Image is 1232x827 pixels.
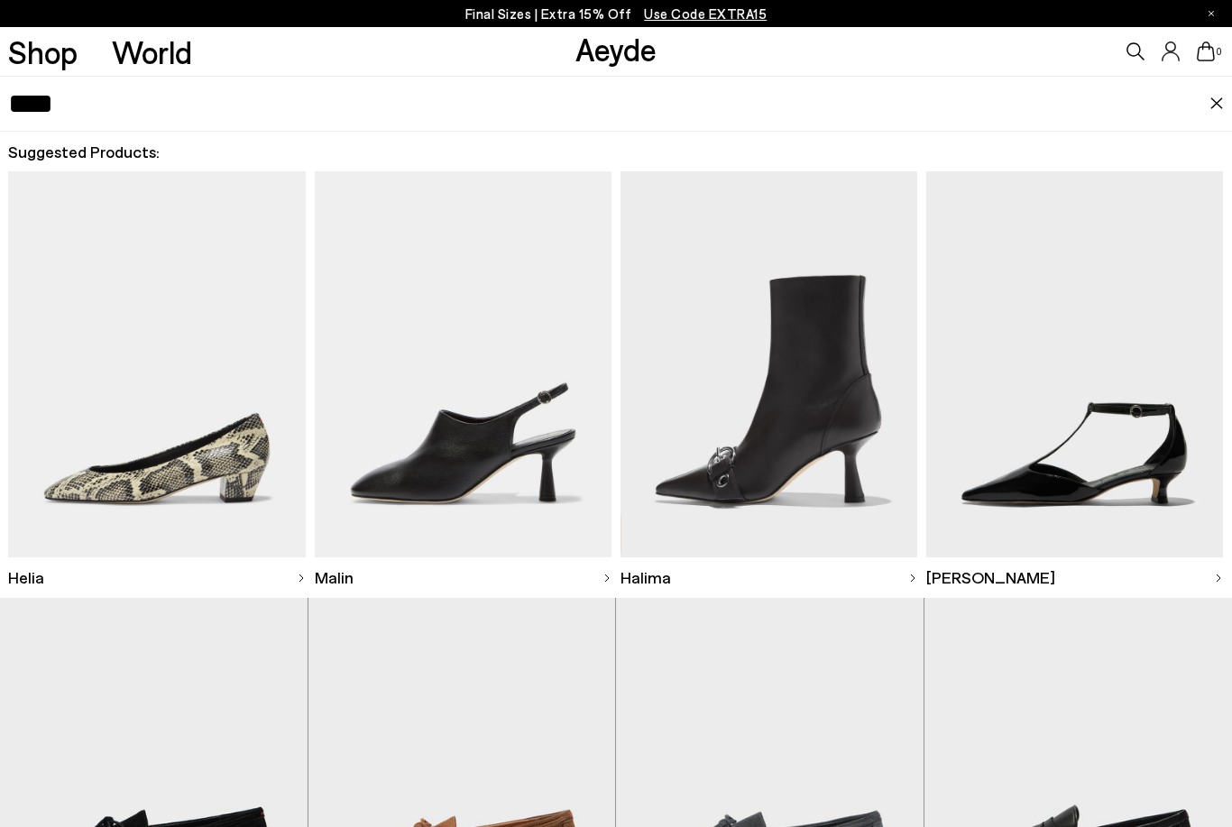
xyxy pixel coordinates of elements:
img: Descriptive text [8,171,306,557]
span: Halima [621,566,671,589]
img: svg%3E [297,574,306,583]
p: Final Sizes | Extra 15% Off [465,3,768,25]
a: World [112,36,192,68]
img: Descriptive text [926,171,1224,557]
a: Aeyde [575,30,657,68]
img: svg%3E [908,574,917,583]
span: [PERSON_NAME] [926,566,1055,589]
span: Malin [315,566,354,589]
a: Malin [315,557,612,598]
img: close.svg [1209,97,1224,110]
img: Descriptive text [621,171,918,557]
span: Navigate to /collections/ss25-final-sizes [644,5,767,22]
a: [PERSON_NAME] [926,557,1224,598]
span: Helia [8,566,44,589]
img: svg%3E [602,574,611,583]
a: Halima [621,557,918,598]
a: Shop [8,36,78,68]
img: svg%3E [1214,574,1223,583]
span: 0 [1215,47,1224,57]
a: Helia [8,557,306,598]
img: Descriptive text [315,171,612,557]
a: 0 [1197,41,1215,61]
h2: Suggested Products: [8,141,1223,163]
